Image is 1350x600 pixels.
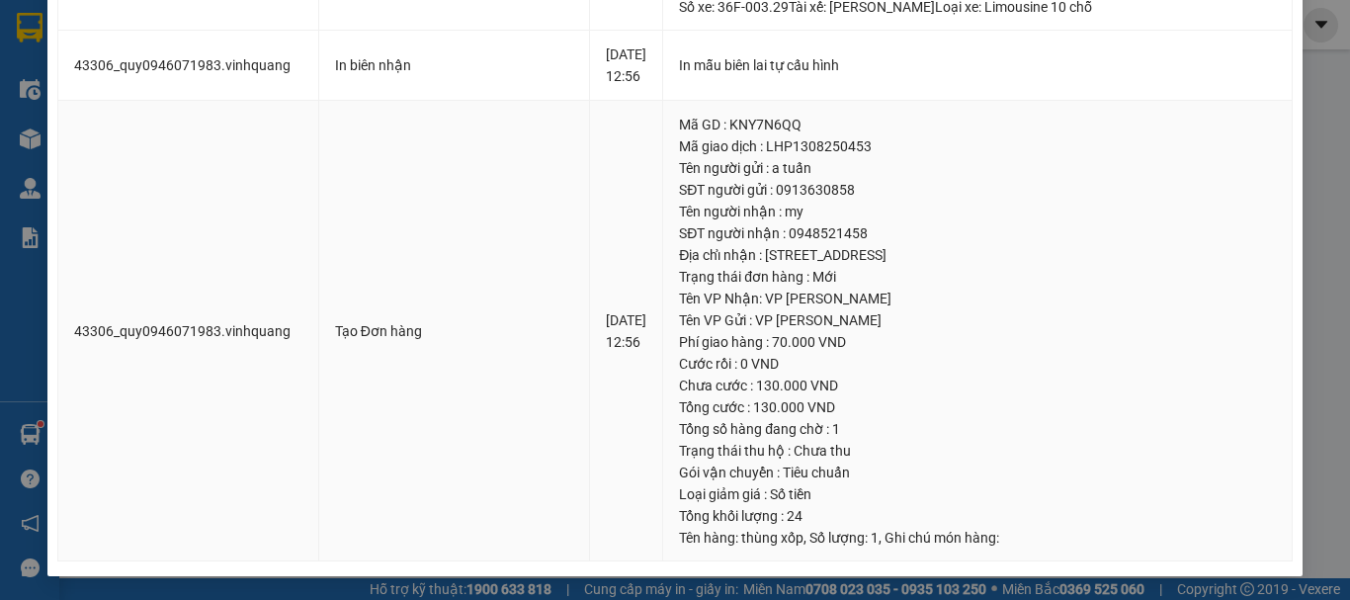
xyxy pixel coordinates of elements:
[58,31,319,101] td: 43306_quy0946071983.vinhquang
[335,54,574,76] div: In biên nhận
[679,440,1276,462] div: Trạng thái thu hộ : Chưa thu
[335,320,574,342] div: Tạo Đơn hàng
[741,530,803,546] span: thùng xốp
[679,505,1276,527] div: Tổng khối lượng : 24
[679,222,1276,244] div: SĐT người nhận : 0948521458
[679,114,1276,135] div: Mã GD : KNY7N6QQ
[679,462,1276,483] div: Gói vận chuyển : Tiêu chuẩn
[679,244,1276,266] div: Địa chỉ nhận : [STREET_ADDRESS]
[679,331,1276,353] div: Phí giao hàng : 70.000 VND
[679,418,1276,440] div: Tổng số hàng đang chờ : 1
[679,266,1276,288] div: Trạng thái đơn hàng : Mới
[679,288,1276,309] div: Tên VP Nhận: VP [PERSON_NAME]
[606,43,646,87] div: [DATE] 12:56
[679,527,1276,549] div: Tên hàng: , Số lượng: , Ghi chú món hàng:
[871,530,879,546] span: 1
[679,353,1276,375] div: Cước rồi : 0 VND
[679,201,1276,222] div: Tên người nhận : my
[679,135,1276,157] div: Mã giao dịch : LHP1308250453
[606,309,646,353] div: [DATE] 12:56
[58,101,319,562] td: 43306_quy0946071983.vinhquang
[679,483,1276,505] div: Loại giảm giá : Số tiền
[679,157,1276,179] div: Tên người gửi : a tuấn
[679,375,1276,396] div: Chưa cước : 130.000 VND
[679,309,1276,331] div: Tên VP Gửi : VP [PERSON_NAME]
[679,179,1276,201] div: SĐT người gửi : 0913630858
[679,54,1276,76] div: In mẫu biên lai tự cấu hình
[679,396,1276,418] div: Tổng cước : 130.000 VND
